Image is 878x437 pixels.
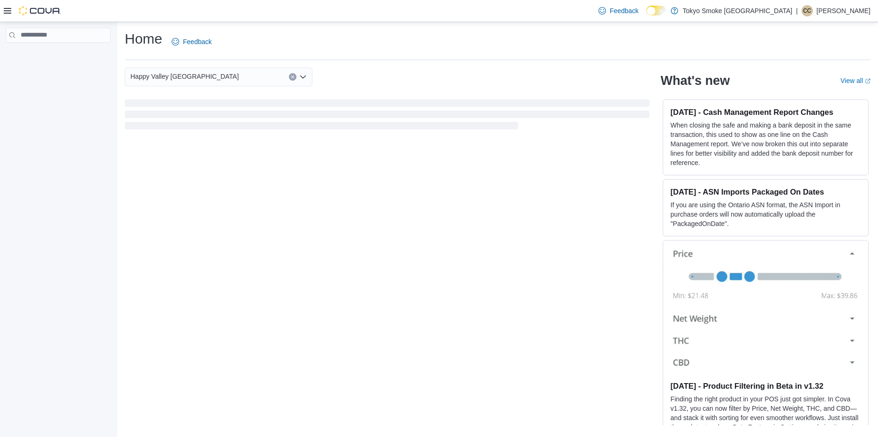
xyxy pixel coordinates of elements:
[683,5,793,16] p: Tokyo Smoke [GEOGRAPHIC_DATA]
[840,77,870,84] a: View allExternal link
[19,6,61,15] img: Cova
[6,45,111,67] nav: Complex example
[289,73,296,81] button: Clear input
[646,6,666,15] input: Dark Mode
[817,5,870,16] p: [PERSON_NAME]
[732,423,773,431] em: Beta Features
[595,1,642,20] a: Feedback
[671,200,861,228] p: If you are using the Ontario ASN format, the ASN Import in purchase orders will now automatically...
[299,73,307,81] button: Open list of options
[183,37,212,46] span: Feedback
[125,101,650,131] span: Loading
[671,121,861,167] p: When closing the safe and making a bank deposit in the same transaction, this used to show as one...
[125,30,162,48] h1: Home
[803,5,811,16] span: CC
[865,78,870,84] svg: External link
[646,15,647,16] span: Dark Mode
[661,73,730,88] h2: What's new
[671,187,861,196] h3: [DATE] - ASN Imports Packaged On Dates
[671,107,861,117] h3: [DATE] - Cash Management Report Changes
[610,6,638,15] span: Feedback
[802,5,813,16] div: Cody Cabot-Letto
[796,5,798,16] p: |
[168,32,215,51] a: Feedback
[130,71,239,82] span: Happy Valley [GEOGRAPHIC_DATA]
[671,381,861,391] h3: [DATE] - Product Filtering in Beta in v1.32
